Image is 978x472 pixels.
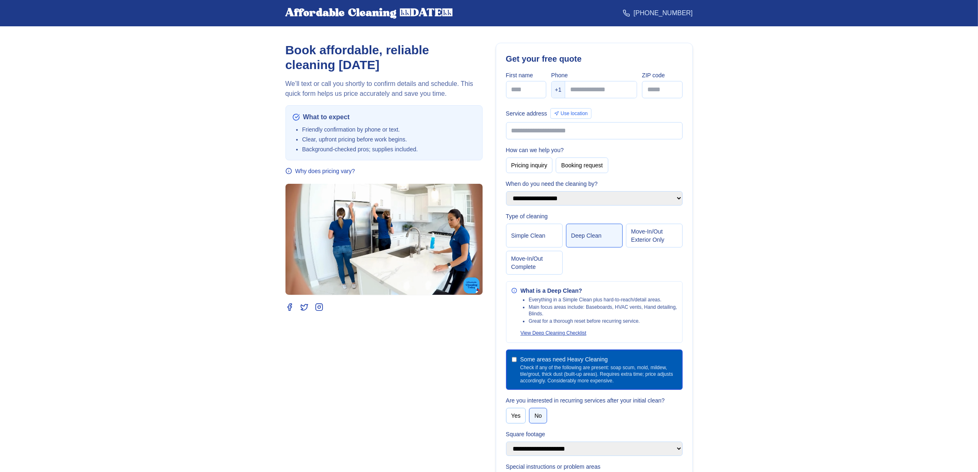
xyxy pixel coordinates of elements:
label: First name [506,71,547,79]
li: Everything in a Simple Clean plus hard‑to‑reach/detail areas. [529,296,677,303]
button: Move‑In/Out Exterior Only [626,224,683,248]
label: How can we help you? [506,146,683,154]
label: ZIP code [642,71,683,79]
div: +1 [552,81,565,98]
button: Booking request [556,157,608,173]
button: Simple Clean [506,224,563,248]
button: Deep Clean [566,224,623,248]
a: Twitter [300,303,308,311]
li: Friendly confirmation by phone or text. [302,125,476,134]
button: Why does pricing vary? [285,167,355,175]
li: Background‑checked pros; supplies included. [302,145,476,153]
button: No [529,408,547,423]
label: Type of cleaning [506,212,683,220]
span: Some areas need Heavy Cleaning [520,356,608,363]
input: Some areas need Heavy CleaningCheck if any of the following are present: soap scum, mold, mildew,... [512,357,517,362]
span: What to expect [303,112,350,122]
button: Use location [550,108,591,119]
li: Main focus areas include: Baseboards, HVAC vents, Hand detailing, Blinds. [529,304,677,317]
button: View Deep Cleaning Checklist [520,330,587,336]
button: Move‑In/Out Complete [506,251,563,275]
a: Instagram [315,303,323,311]
label: Special instructions or problem areas [506,463,683,471]
div: Affordable Cleaning [DATE] [285,7,453,20]
label: Are you interested in recurring services after your initial clean? [506,396,683,405]
a: Facebook [285,303,294,311]
label: Phone [551,71,637,79]
li: Clear, upfront pricing before work begins. [302,135,476,143]
h1: Book affordable, reliable cleaning [DATE] [285,43,483,72]
span: Check if any of the following are present: soap scum, mold, mildew, tile/grout, thick dust (built... [520,364,677,384]
h2: Get your free quote [506,53,683,65]
p: We’ll text or call you shortly to confirm details and schedule. This quick form helps us price ac... [285,79,483,99]
li: Great for a thorough reset before recurring service. [529,318,677,324]
div: What is a Deep Clean? [520,287,677,295]
label: When do you need the cleaning by? [506,180,683,188]
label: Square footage [506,430,683,438]
button: Yes [506,408,526,423]
label: Service address [506,109,547,118]
a: [PHONE_NUMBER] [623,8,693,18]
button: Pricing inquiry [506,157,553,173]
